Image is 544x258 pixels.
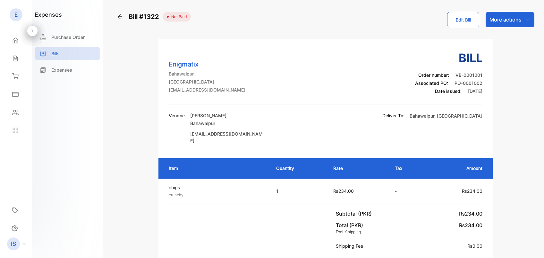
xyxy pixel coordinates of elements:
p: E [14,11,18,19]
p: Deliver To: [382,112,404,119]
p: Total (PKR) [336,221,363,229]
p: [GEOGRAPHIC_DATA] [169,78,245,85]
h3: bill [415,49,482,67]
p: Bahawalpur [190,119,264,128]
span: ₨0.00 [467,243,482,249]
p: [EMAIL_ADDRESS][DOMAIN_NAME] [169,86,245,93]
p: Tax [395,165,420,172]
a: Bills [35,47,100,60]
span: ₨234.00 [462,188,482,194]
span: VB-0001001 [455,72,482,78]
button: More actions [486,12,534,27]
p: Vendor: [169,112,185,119]
span: ₨234.00 [459,210,482,217]
p: crunchy [169,192,265,198]
span: Bill #1322 [129,12,163,22]
p: Associated PO: [415,80,482,86]
p: Purchase Order [51,34,85,40]
a: Purchase Order [35,31,100,44]
p: Rate [333,165,382,172]
button: Edit Bill [447,12,479,27]
p: Item [169,165,263,172]
p: Bahawalpur, [GEOGRAPHIC_DATA] [410,111,482,120]
p: Bills [51,50,60,57]
p: Shipping Fee [336,243,366,249]
p: [PERSON_NAME] [190,112,264,119]
p: Quantity [276,165,320,172]
span: [DATE] [468,88,482,94]
p: 1 [276,188,320,194]
p: Amount [433,165,482,172]
span: ₨234.00 [459,222,482,228]
span: ₨234.00 [333,188,354,194]
p: [EMAIL_ADDRESS][DOMAIN_NAME] [190,130,264,144]
iframe: LiveChat chat widget [517,231,544,258]
p: chips [169,184,265,191]
p: Subtotal (PKR) [336,210,374,218]
p: - [395,188,420,194]
p: IS [11,240,16,248]
p: Order number: [415,72,482,78]
p: Bahawalpur, [169,70,245,77]
p: Excl. Shipping [336,229,363,235]
a: Expenses [35,63,100,76]
p: Expenses [51,67,72,73]
p: Date issued: [415,88,482,94]
h1: expenses [35,10,62,19]
span: Not Paid [169,14,187,20]
span: PO-0001002 [455,80,482,86]
p: Enigmatix [169,59,245,69]
p: More actions [489,16,522,23]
